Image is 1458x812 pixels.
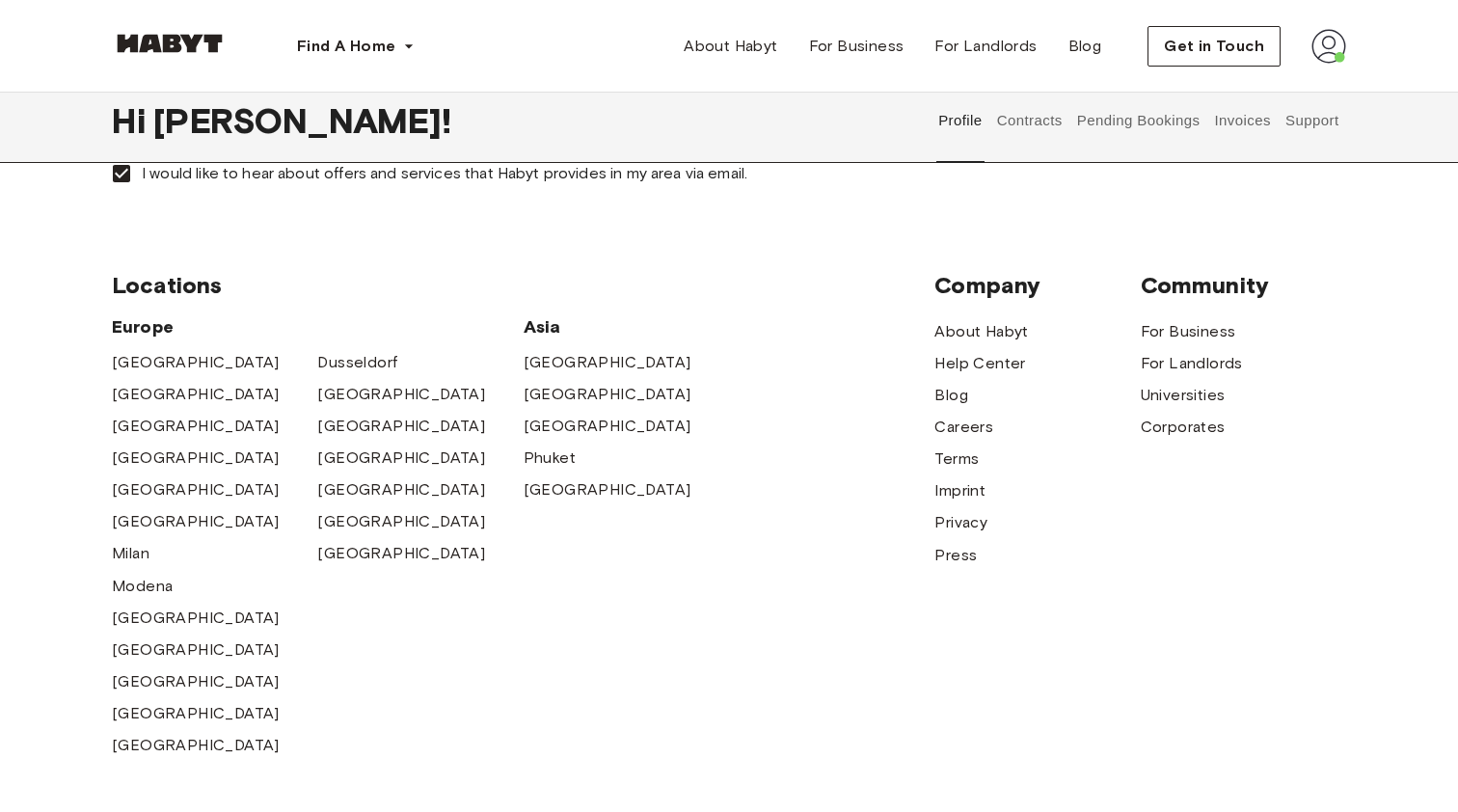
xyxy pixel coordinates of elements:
a: [GEOGRAPHIC_DATA] [112,607,280,630]
button: Get in Touch [1147,26,1281,67]
a: Press [934,544,977,567]
a: Universities [1141,384,1226,407]
a: [GEOGRAPHIC_DATA] [317,383,485,406]
a: Blog [934,384,968,407]
a: Corporates [1141,416,1226,439]
a: About Habyt [668,27,793,66]
a: [GEOGRAPHIC_DATA] [112,510,280,533]
a: [GEOGRAPHIC_DATA] [112,702,280,725]
a: [GEOGRAPHIC_DATA] [112,734,280,757]
a: About Habyt [934,320,1028,343]
a: Milan [112,542,149,565]
div: user profile tabs [931,78,1346,163]
span: Find A Home [297,35,395,58]
a: Dusseldorf [317,351,397,374]
span: For Business [809,35,904,58]
a: [GEOGRAPHIC_DATA] [317,415,485,438]
a: Blog [1053,27,1118,66]
a: Help Center [934,352,1025,375]
button: Find A Home [282,27,430,66]
a: [GEOGRAPHIC_DATA] [317,510,485,533]
a: [GEOGRAPHIC_DATA] [112,670,280,693]
a: [GEOGRAPHIC_DATA] [524,478,691,501]
a: [GEOGRAPHIC_DATA] [317,478,485,501]
a: Privacy [934,511,987,534]
a: For Landlords [1141,352,1243,375]
button: Pending Bookings [1074,78,1202,163]
a: For Business [1141,320,1236,343]
a: [GEOGRAPHIC_DATA] [317,542,485,565]
span: [PERSON_NAME] ! [153,100,451,141]
a: [GEOGRAPHIC_DATA] [112,447,280,470]
span: Hi [112,100,153,141]
a: Modena [112,575,173,598]
span: For Landlords [934,35,1037,58]
a: Terms [934,447,979,471]
button: Support [1282,78,1341,163]
a: For Landlords [919,27,1052,66]
a: [GEOGRAPHIC_DATA] [317,447,485,470]
span: Company [934,271,1140,300]
a: [GEOGRAPHIC_DATA] [112,478,280,501]
span: Community [1141,271,1346,300]
span: Get in Touch [1164,35,1264,58]
span: I would like to hear about offers and services that Habyt provides in my area via email. [142,163,747,184]
a: [GEOGRAPHIC_DATA] [112,638,280,662]
button: Contracts [994,78,1065,163]
button: Profile [936,78,985,163]
a: Careers [934,416,993,439]
a: [GEOGRAPHIC_DATA] [524,351,691,374]
img: Habyt [112,34,228,53]
a: [GEOGRAPHIC_DATA] [112,383,280,406]
span: Asia [524,315,729,338]
img: avatar [1311,29,1346,64]
span: [GEOGRAPHIC_DATA] [524,383,691,406]
a: For Business [794,27,920,66]
a: [GEOGRAPHIC_DATA] [112,415,280,438]
span: Blog [1068,35,1102,58]
a: Imprint [934,479,985,502]
span: Locations [112,271,934,300]
a: [GEOGRAPHIC_DATA] [524,415,691,438]
span: Europe [112,315,524,338]
a: [GEOGRAPHIC_DATA] [112,351,280,374]
a: Phuket [524,447,576,470]
button: Invoices [1212,78,1273,163]
span: About Habyt [684,35,777,58]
